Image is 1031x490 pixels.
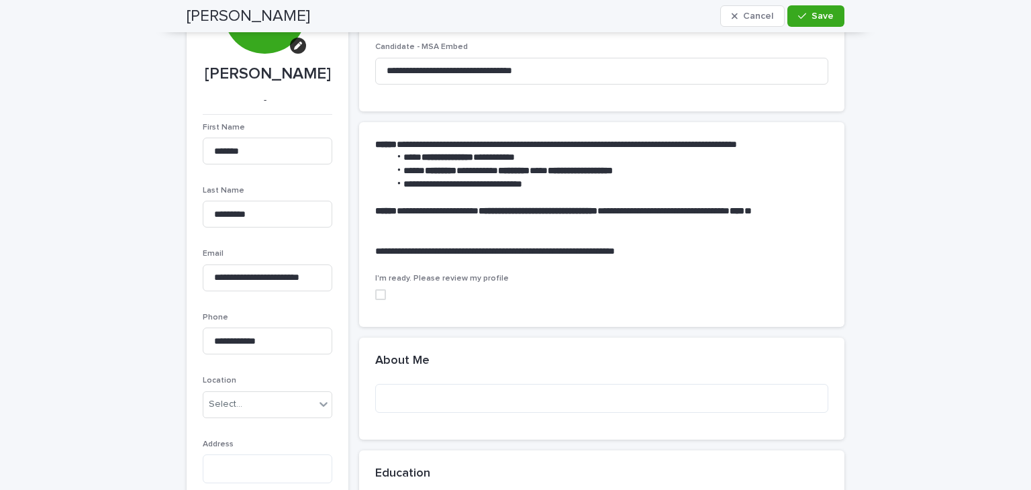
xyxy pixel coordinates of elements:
[812,11,834,21] span: Save
[203,377,236,385] span: Location
[375,275,509,283] span: I'm ready. Please review my profile
[209,397,242,411] div: Select...
[743,11,773,21] span: Cancel
[203,124,245,132] span: First Name
[203,95,327,106] p: -
[375,467,430,481] h2: Education
[203,440,234,448] span: Address
[720,5,785,27] button: Cancel
[187,7,310,26] h2: [PERSON_NAME]
[203,313,228,322] span: Phone
[203,250,224,258] span: Email
[375,43,468,51] span: Candidate - MSA Embed
[375,354,430,369] h2: About Me
[203,64,332,84] p: [PERSON_NAME]
[203,187,244,195] span: Last Name
[787,5,844,27] button: Save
